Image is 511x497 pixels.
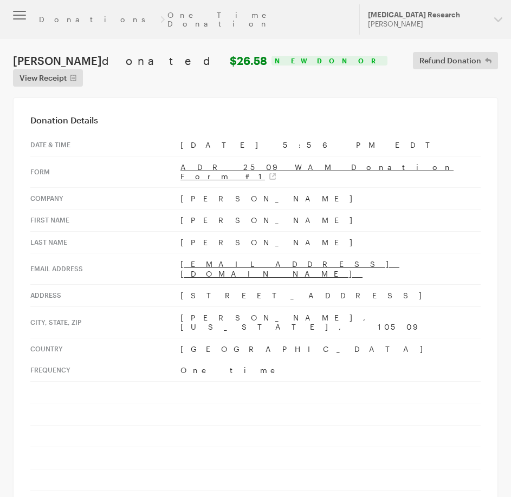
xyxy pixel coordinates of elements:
[230,54,267,67] strong: $26.58
[39,15,157,24] a: Donations
[180,162,454,181] a: ADR 2509 WAM Donation Form #1
[180,134,481,156] td: [DATE] 5:56 PM EDT
[180,210,481,232] td: [PERSON_NAME]
[180,285,481,307] td: [STREET_ADDRESS]
[413,52,498,69] button: Refund Donation
[180,338,481,359] td: [GEOGRAPHIC_DATA]
[30,359,180,381] th: Frequency
[180,231,481,253] td: [PERSON_NAME]
[30,210,180,232] th: First Name
[30,156,180,187] th: Form
[30,187,180,210] th: Company
[13,54,267,67] h1: [PERSON_NAME]
[20,71,67,84] span: View Receipt
[180,259,399,278] a: [EMAIL_ADDRESS][DOMAIN_NAME]
[419,54,481,67] span: Refund Donation
[30,134,180,156] th: Date & time
[30,231,180,253] th: Last Name
[13,69,83,87] a: View Receipt
[30,306,180,338] th: City, state, zip
[368,10,486,19] div: [MEDICAL_DATA] Research
[180,187,481,210] td: [PERSON_NAME]
[180,306,481,338] td: [PERSON_NAME], [US_STATE], 10509
[30,285,180,307] th: Address
[359,4,511,35] button: [MEDICAL_DATA] Research [PERSON_NAME]
[271,56,387,66] div: New Donor
[30,115,481,126] h3: Donation Details
[30,253,180,285] th: Email address
[30,338,180,359] th: Country
[102,54,227,67] span: donated
[368,19,486,29] div: [PERSON_NAME]
[180,359,481,381] td: One time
